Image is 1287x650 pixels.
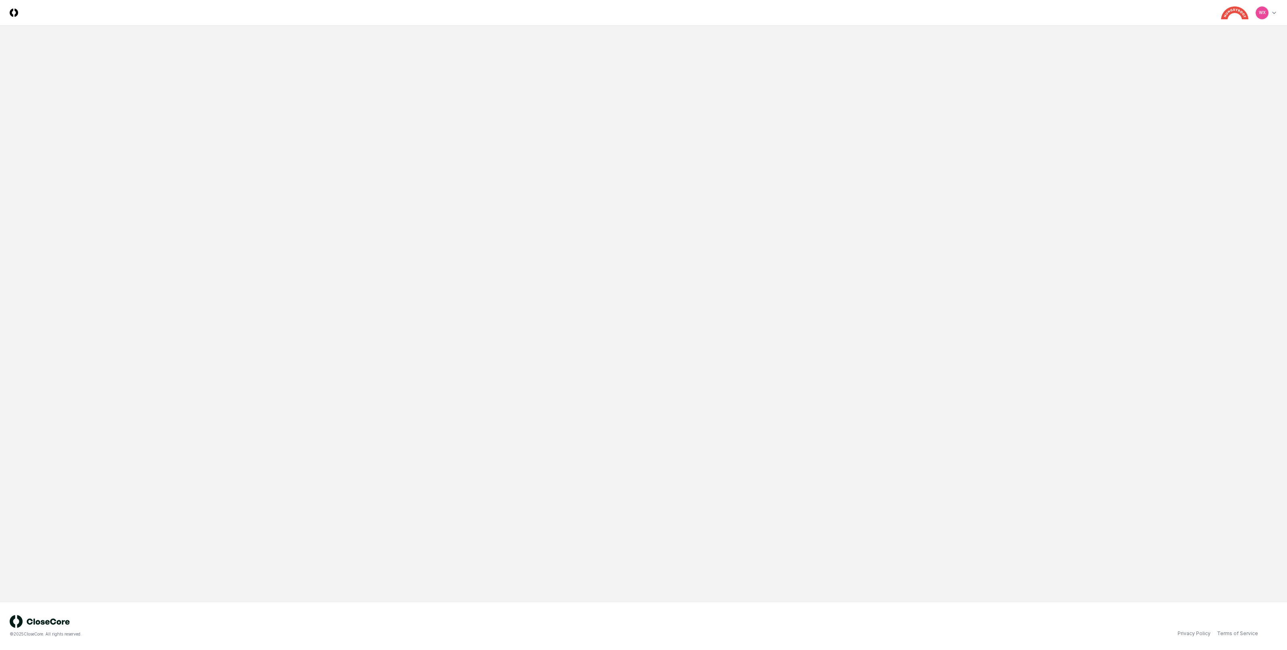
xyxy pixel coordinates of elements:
[10,615,70,628] img: logo
[1178,630,1211,637] a: Privacy Policy
[1255,6,1269,20] button: WX
[10,8,18,17] img: Logo
[1217,630,1258,637] a: Terms of Service
[1259,10,1266,16] span: WX
[10,631,643,637] div: © 2025 CloseCore. All rights reserved.
[1221,6,1248,19] img: Hungryroot logo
